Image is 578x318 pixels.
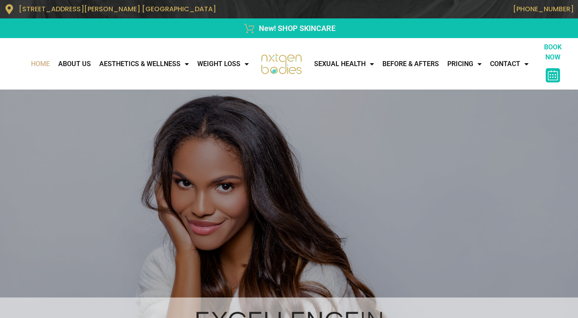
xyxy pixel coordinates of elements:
nav: Menu [310,56,536,72]
a: Home [27,56,54,72]
a: New! SHOP SKINCARE [4,23,574,34]
span: New! SHOP SKINCARE [257,23,335,34]
a: Before & Afters [378,56,443,72]
a: CONTACT [486,56,533,72]
a: Pricing [443,56,486,72]
a: WEIGHT LOSS [193,56,253,72]
a: About Us [54,56,95,72]
nav: Menu [4,56,253,72]
p: [PHONE_NUMBER] [293,5,574,13]
span: [STREET_ADDRESS][PERSON_NAME] [GEOGRAPHIC_DATA] [19,4,216,14]
a: Sexual Health [310,56,378,72]
a: AESTHETICS & WELLNESS [95,56,193,72]
p: BOOK NOW [536,42,570,62]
